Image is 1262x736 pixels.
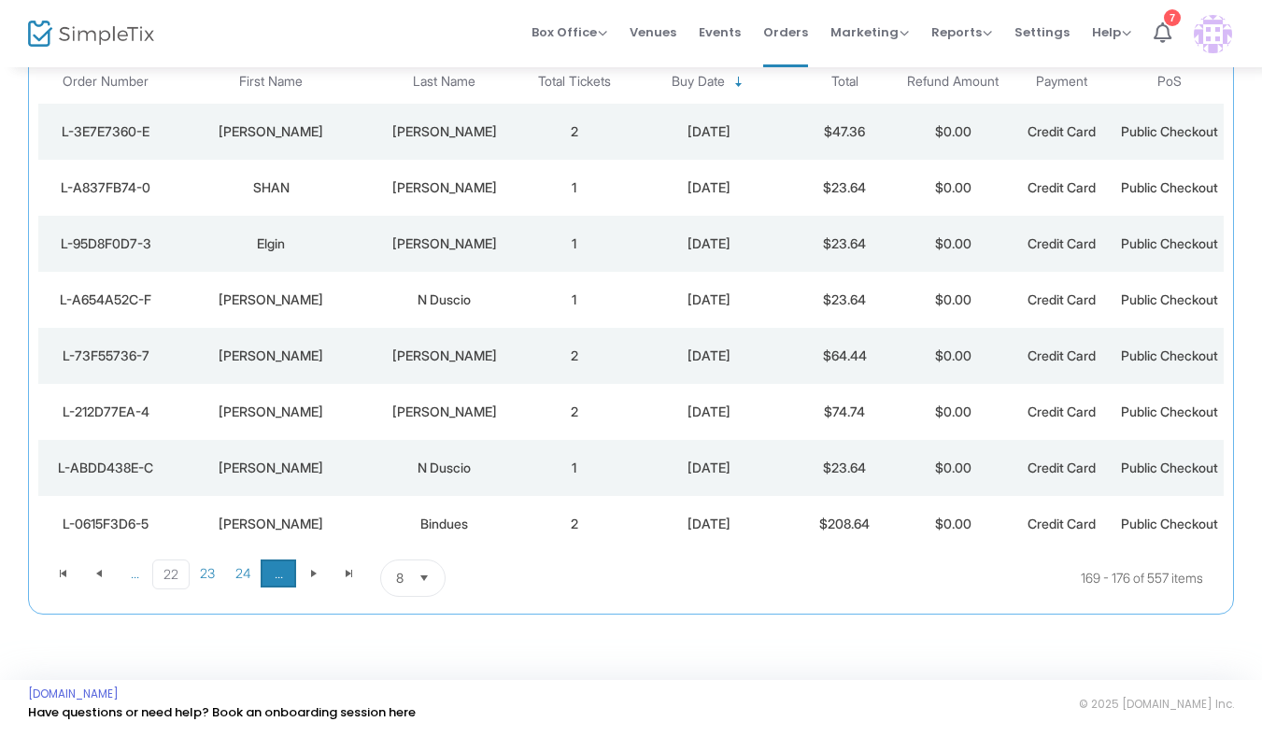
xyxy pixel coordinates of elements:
span: 8 [396,569,404,587]
td: $23.64 [790,160,899,216]
span: Marketing [830,23,909,41]
td: 2 [520,328,629,384]
span: Venues [630,8,676,56]
div: 8/15/2025 [633,515,787,533]
div: L-212D77EA-4 [43,403,169,421]
td: $23.64 [790,272,899,328]
span: Settings [1014,8,1070,56]
span: Page 24 [225,559,261,587]
span: Go to the previous page [92,566,106,581]
div: Kristy [178,122,364,141]
span: Sortable [731,75,746,90]
span: Public Checkout [1121,460,1218,475]
div: 7 [1164,9,1181,26]
td: 1 [520,440,629,496]
td: 2 [520,104,629,160]
a: [DOMAIN_NAME] [28,686,119,701]
div: Hobbs [373,234,515,253]
div: Jorge [178,403,364,421]
span: Credit Card [1028,179,1096,195]
span: Page 22 [152,559,190,589]
span: Buy Date [672,74,725,90]
td: $74.74 [790,384,899,440]
span: Credit Card [1028,516,1096,531]
th: Refund Amount [899,60,1007,104]
div: Thompson [373,403,515,421]
div: HARRISON [373,178,515,197]
div: L-A837FB74-0 [43,178,169,197]
div: Carmen [178,515,364,533]
span: Payment [1036,74,1087,90]
div: Elgin [178,234,364,253]
div: Bindues [373,515,515,533]
div: N Duscio [373,290,515,309]
div: L-3E7E7360-E [43,122,169,141]
span: Events [699,8,741,56]
div: 8/15/2025 [633,403,787,421]
td: $0.00 [899,440,1007,496]
a: Have questions or need help? Book an onboarding session here [28,703,416,721]
span: Go to the previous page [81,559,117,587]
div: N Duscio [373,459,515,477]
td: $0.00 [899,216,1007,272]
span: Page 21 [117,559,152,587]
span: Last Name [413,74,475,90]
span: Go to the last page [342,566,357,581]
kendo-pager-info: 169 - 176 of 557 items [631,559,1203,597]
div: L-A654A52C-F [43,290,169,309]
div: L-73F55736-7 [43,347,169,365]
span: Box Office [532,23,607,41]
div: L-95D8F0D7-3 [43,234,169,253]
span: First Name [239,74,303,90]
th: Total Tickets [520,60,629,104]
span: Credit Card [1028,460,1096,475]
span: Credit Card [1028,235,1096,251]
td: $208.64 [790,496,899,552]
span: Page 25 [261,559,296,587]
div: SHAN [178,178,364,197]
span: Public Checkout [1121,291,1218,307]
span: Public Checkout [1121,235,1218,251]
th: Total [790,60,899,104]
span: Go to the next page [296,559,332,587]
div: 8/15/2025 [633,347,787,365]
td: $47.36 [790,104,899,160]
span: Credit Card [1028,347,1096,363]
span: Order Number [63,74,149,90]
td: 1 [520,160,629,216]
span: Credit Card [1028,291,1096,307]
span: Credit Card [1028,403,1096,419]
td: 1 [520,216,629,272]
td: $0.00 [899,496,1007,552]
td: $23.64 [790,216,899,272]
span: Go to the first page [56,566,71,581]
td: $0.00 [899,272,1007,328]
div: 8/16/2025 [633,122,787,141]
span: Public Checkout [1121,179,1218,195]
div: L-ABDD438E-C [43,459,169,477]
td: $0.00 [899,328,1007,384]
span: Public Checkout [1121,123,1218,139]
span: Go to the last page [332,559,367,587]
td: 2 [520,384,629,440]
div: 8/16/2025 [633,178,787,197]
div: Data table [38,60,1224,552]
span: Orders [763,8,808,56]
div: 8/16/2025 [633,234,787,253]
td: $23.64 [790,440,899,496]
span: Public Checkout [1121,347,1218,363]
span: Public Checkout [1121,403,1218,419]
span: Reports [931,23,992,41]
td: $0.00 [899,104,1007,160]
div: Elizabeth [178,347,364,365]
td: 1 [520,272,629,328]
span: Public Checkout [1121,516,1218,531]
td: $0.00 [899,160,1007,216]
div: McCoskey [373,122,515,141]
div: Kathleen [178,459,364,477]
div: 8/15/2025 [633,459,787,477]
span: Page 23 [190,559,225,587]
td: $0.00 [899,384,1007,440]
span: Go to the first page [46,559,81,587]
span: Help [1092,23,1131,41]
